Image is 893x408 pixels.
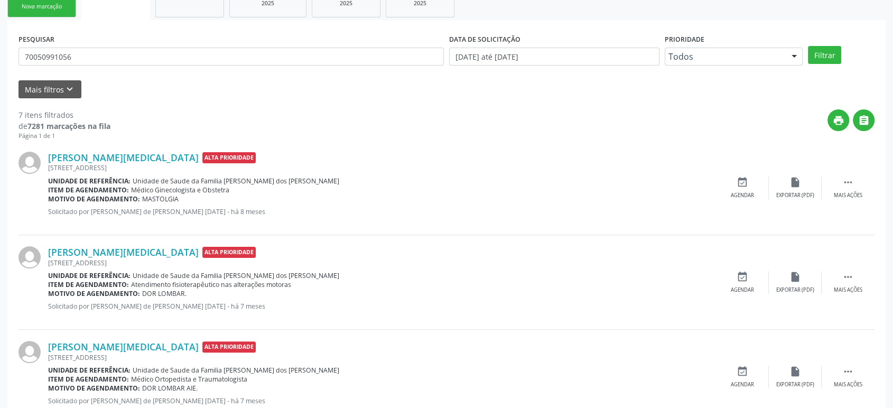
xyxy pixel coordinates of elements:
[18,120,110,132] div: de
[202,152,256,163] span: Alta Prioridade
[48,258,716,267] div: [STREET_ADDRESS]
[48,341,199,353] a: [PERSON_NAME][MEDICAL_DATA]
[834,192,862,199] div: Mais ações
[48,366,131,375] b: Unidade de referência:
[15,3,68,11] div: Nova marcação
[18,48,444,66] input: Nome, CNS
[731,192,754,199] div: Agendar
[131,375,247,384] span: Médico Ortopedista e Traumatologista
[142,194,179,203] span: MASTOLGIA
[789,271,801,283] i: insert_drive_file
[48,246,199,258] a: [PERSON_NAME][MEDICAL_DATA]
[842,177,854,188] i: 
[827,109,849,131] button: print
[853,109,875,131] button: 
[808,46,841,64] button: Filtrar
[202,247,256,258] span: Alta Prioridade
[48,302,716,311] p: Solicitado por [PERSON_NAME] de [PERSON_NAME] [DATE] - há 7 meses
[776,286,814,294] div: Exportar (PDF)
[737,271,748,283] i: event_available
[18,132,110,141] div: Página 1 de 1
[731,286,754,294] div: Agendar
[449,48,659,66] input: Selecione um intervalo
[142,289,187,298] span: DOR LOMBAR.
[48,271,131,280] b: Unidade de referência:
[18,152,41,174] img: img
[202,341,256,353] span: Alta Prioridade
[131,280,291,289] span: Atendimento fisioterapêutico nas alterações motoras
[133,177,339,186] span: Unidade de Saude da Familia [PERSON_NAME] dos [PERSON_NAME]
[131,186,229,194] span: Médico Ginecologista e Obstetra
[18,109,110,120] div: 7 itens filtrados
[842,366,854,377] i: 
[789,366,801,377] i: insert_drive_file
[833,115,844,126] i: print
[18,341,41,363] img: img
[48,177,131,186] b: Unidade de referência:
[133,271,339,280] span: Unidade de Saude da Familia [PERSON_NAME] dos [PERSON_NAME]
[668,51,782,62] span: Todos
[48,375,129,384] b: Item de agendamento:
[776,192,814,199] div: Exportar (PDF)
[449,31,520,48] label: DATA DE SOLICITAÇÃO
[789,177,801,188] i: insert_drive_file
[48,163,716,172] div: [STREET_ADDRESS]
[842,271,854,283] i: 
[858,115,870,126] i: 
[48,186,129,194] b: Item de agendamento:
[665,31,704,48] label: Prioridade
[48,280,129,289] b: Item de agendamento:
[834,381,862,388] div: Mais ações
[48,194,140,203] b: Motivo de agendamento:
[27,121,110,131] strong: 7281 marcações na fila
[18,246,41,268] img: img
[48,353,716,362] div: [STREET_ADDRESS]
[18,80,81,99] button: Mais filtroskeyboard_arrow_down
[48,396,716,405] p: Solicitado por [PERSON_NAME] de [PERSON_NAME] [DATE] - há 7 meses
[48,152,199,163] a: [PERSON_NAME][MEDICAL_DATA]
[737,366,748,377] i: event_available
[834,286,862,294] div: Mais ações
[133,366,339,375] span: Unidade de Saude da Familia [PERSON_NAME] dos [PERSON_NAME]
[776,381,814,388] div: Exportar (PDF)
[18,31,54,48] label: PESQUISAR
[48,207,716,216] p: Solicitado por [PERSON_NAME] de [PERSON_NAME] [DATE] - há 8 meses
[737,177,748,188] i: event_available
[64,84,76,95] i: keyboard_arrow_down
[48,384,140,393] b: Motivo de agendamento:
[731,381,754,388] div: Agendar
[48,289,140,298] b: Motivo de agendamento:
[142,384,198,393] span: DOR LOMBAR AIE.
